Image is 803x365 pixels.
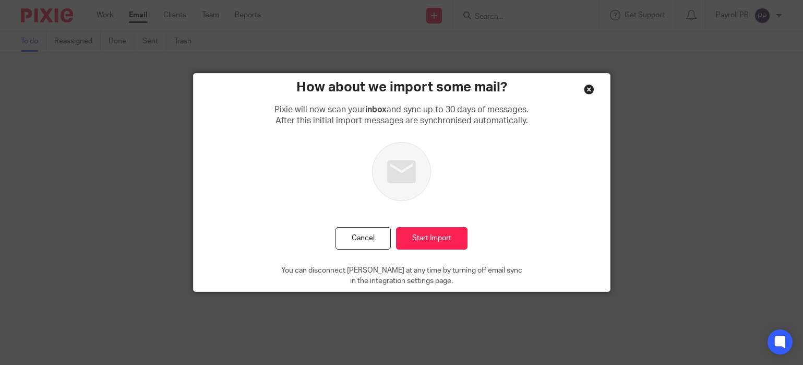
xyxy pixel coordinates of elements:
[274,104,529,127] p: Pixie will now scan your and sync up to 30 days of messages. After this initial import messages a...
[584,84,594,95] div: Close this dialog window
[365,105,387,114] b: inbox
[296,78,507,96] h2: How about we import some mail?
[281,265,522,287] p: You can disconnect [PERSON_NAME] at any time by turning off email sync in the integration setting...
[396,227,468,250] input: Start Import
[335,227,391,250] button: Cancel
